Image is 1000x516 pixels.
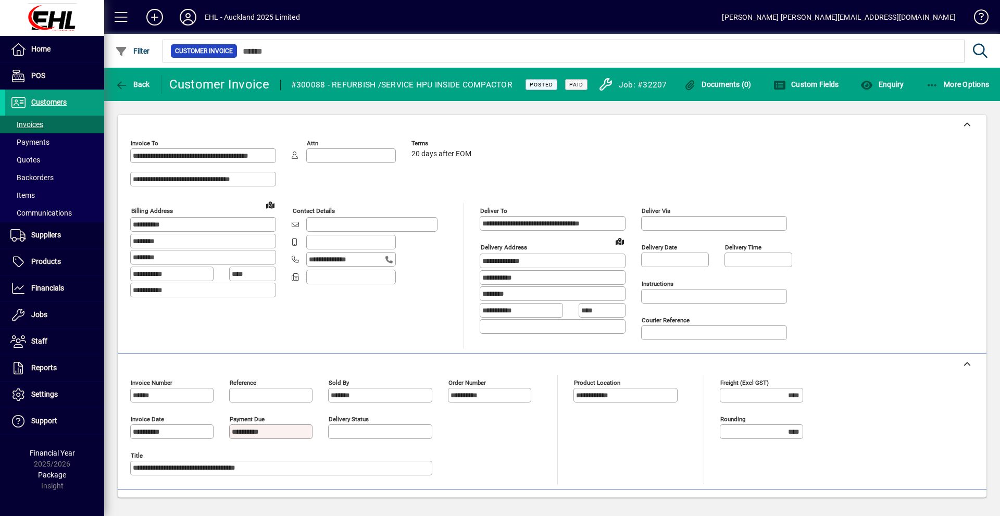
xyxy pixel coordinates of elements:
a: Suppliers [5,222,104,248]
mat-label: Deliver via [642,207,670,215]
mat-label: Invoice number [131,379,172,386]
mat-label: Invoice To [131,140,158,147]
button: Add [138,8,171,27]
span: Financials [31,284,64,292]
a: Payments [5,133,104,151]
span: Customers [31,98,67,106]
a: Invoices [5,116,104,133]
mat-label: Invoice date [131,416,164,423]
div: Customer Invoice [169,76,270,93]
mat-label: Delivery date [642,244,677,251]
span: POS [31,71,45,80]
span: More Options [926,80,990,89]
mat-label: Courier Reference [642,317,690,324]
span: Back [115,80,150,89]
a: Knowledge Base [966,2,987,36]
span: Items [10,191,35,199]
mat-label: Delivery time [725,244,761,251]
button: Documents (0) [681,75,754,94]
span: Jobs [31,310,47,319]
a: POS [5,63,104,89]
a: View on map [611,233,628,249]
a: Products [5,249,104,275]
mat-label: Product location [574,379,620,386]
button: Custom Fields [771,75,842,94]
mat-label: Rounding [720,416,745,423]
button: Filter [113,42,153,60]
mat-label: Freight (excl GST) [720,379,769,386]
a: Support [5,408,104,434]
mat-label: Reference [230,379,256,386]
span: Documents (0) [684,80,752,89]
a: Items [5,186,104,204]
mat-label: Attn [307,140,318,147]
a: View on map [262,196,279,213]
a: Quotes [5,151,104,169]
a: Job: #32207 [590,74,670,94]
span: Reports [31,363,57,372]
mat-label: Title [131,452,143,459]
a: Reports [5,355,104,381]
span: Suppliers [31,231,61,239]
span: Support [31,417,57,425]
mat-label: Deliver To [480,207,507,215]
a: Jobs [5,302,104,328]
mat-label: Delivery status [329,416,369,423]
span: Quotes [10,156,40,164]
mat-label: Instructions [642,280,673,287]
span: Payments [10,138,49,146]
mat-label: Sold by [329,379,349,386]
span: Package [38,471,66,479]
span: Terms [411,140,474,147]
div: #300088 - REFURBISH /SERVICE HPU INSIDE COMPACTOR [291,77,512,93]
span: Invoices [10,120,43,129]
div: [PERSON_NAME] [PERSON_NAME][EMAIL_ADDRESS][DOMAIN_NAME] [722,9,956,26]
span: Products [31,257,61,266]
span: Filter [115,47,150,55]
span: Home [31,45,51,53]
mat-label: Payment due [230,416,265,423]
span: Paid [569,81,583,88]
span: 20 days after EOM [411,150,471,158]
span: Posted [530,81,553,88]
button: More Options [923,75,992,94]
span: Backorders [10,173,54,182]
span: Financial Year [30,449,75,457]
span: Custom Fields [773,80,839,89]
mat-label: Order number [448,379,486,386]
span: Enquiry [860,80,904,89]
span: Customer Invoice [175,46,233,56]
span: Settings [31,390,58,398]
div: EHL - Auckland 2025 Limited [205,9,300,26]
a: Settings [5,382,104,408]
span: Staff [31,337,47,345]
a: Financials [5,275,104,301]
a: Communications [5,204,104,222]
app-page-header-button: Back [104,75,161,94]
a: Backorders [5,169,104,186]
button: Profile [171,8,205,27]
a: Staff [5,329,104,355]
a: Home [5,36,104,62]
span: Communications [10,209,72,217]
button: Enquiry [858,75,906,94]
div: Job: #32207 [619,77,667,93]
button: Back [113,75,153,94]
